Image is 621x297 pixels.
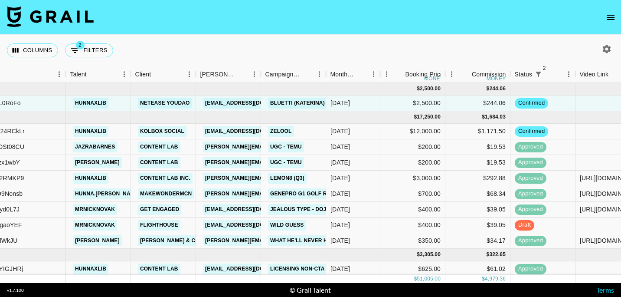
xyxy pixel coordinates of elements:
div: Talent [70,66,87,83]
div: money [487,76,506,81]
a: [PERSON_NAME][EMAIL_ADDRESS][PERSON_NAME][DOMAIN_NAME] [203,235,389,246]
button: Sort [301,68,313,80]
button: Sort [87,68,99,80]
div: [PERSON_NAME] [200,66,236,83]
a: [PERSON_NAME][EMAIL_ADDRESS][DOMAIN_NAME] [203,188,344,199]
a: Get Engaged [138,204,181,215]
div: Client [135,66,151,83]
div: v 1.7.100 [7,287,24,293]
button: Show filters [532,68,544,80]
button: Sort [236,68,248,80]
button: Sort [544,68,556,80]
div: $12,000.00 [380,124,445,139]
div: Commission [472,66,506,83]
a: Licensing Non-CTA [268,264,327,274]
button: Menu [248,68,261,81]
div: Sep '25 [330,236,350,245]
a: [EMAIL_ADDRESS][DOMAIN_NAME] [203,220,300,231]
div: Booking Price [405,66,444,83]
div: 244.06 [489,85,506,92]
div: 4,979.36 [485,275,506,283]
span: approved [515,205,546,214]
div: $200.00 [380,155,445,171]
a: Zelool [268,126,294,137]
div: $700.00 [380,186,445,202]
a: Bluetti (Katerina) [268,98,327,109]
button: Sort [151,68,163,80]
button: open drawer [602,9,619,26]
div: $3,000.00 [380,171,445,186]
div: Booker [196,66,261,83]
div: $350.00 [380,233,445,249]
a: mrnicknovak [73,220,117,231]
a: [PERSON_NAME][EMAIL_ADDRESS][DOMAIN_NAME] [203,142,344,152]
div: money [424,76,444,81]
span: approved [515,143,546,151]
a: UGC - Temu [268,157,304,168]
div: $ [414,275,417,283]
span: draft [515,221,534,229]
div: Sep '25 [330,189,350,198]
div: Sep '25 [330,142,350,151]
button: Sort [460,68,472,80]
div: Sep '25 [330,221,350,229]
a: What He'll Never Have [PERSON_NAME] [268,235,386,246]
button: Show filters [65,43,113,57]
span: approved [515,265,546,273]
button: Menu [313,68,326,81]
div: $ [482,275,485,283]
button: Menu [53,68,66,81]
div: $ [482,113,485,121]
div: 3,305.00 [420,251,441,258]
a: [PERSON_NAME] [73,157,122,168]
a: Flighthouse [138,220,180,231]
a: hunnaxlib [73,126,108,137]
div: $68.34 [445,186,510,202]
div: $400.00 [380,218,445,233]
img: Grail Talent [7,6,94,27]
span: confirmed [515,127,548,135]
div: $200.00 [380,139,445,155]
a: Content Lab [138,157,180,168]
button: Sort [393,68,405,80]
div: Talent [66,66,131,83]
div: $ [417,251,420,258]
div: Campaign (Type) [261,66,326,83]
div: 2 active filters [532,68,544,80]
div: $2,500.00 [380,96,445,111]
div: 17,250.00 [417,113,441,121]
div: $244.06 [445,96,510,111]
div: 2,500.00 [420,85,441,92]
div: Status [515,66,533,83]
div: Status [510,66,575,83]
button: Menu [562,68,575,81]
div: $39.05 [445,218,510,233]
div: Client [131,66,196,83]
a: mrnicknovak [73,204,117,215]
div: 322.65 [489,251,506,258]
a: Terms [596,286,614,294]
span: approved [515,158,546,167]
div: Campaign (Type) [265,66,301,83]
div: $ [487,85,490,92]
div: Month Due [326,66,380,83]
a: [EMAIL_ADDRESS][DOMAIN_NAME] [203,264,300,274]
span: approved [515,190,546,198]
div: $292.88 [445,171,510,186]
div: 51,005.00 [417,275,441,283]
div: $ [487,251,490,258]
a: [EMAIL_ADDRESS][DOMAIN_NAME] [203,126,300,137]
div: $ [414,113,417,121]
a: Lemon8 (Q3) [268,173,307,184]
button: Select columns [7,43,58,57]
div: $61.02 [445,261,510,277]
button: Menu [445,68,458,81]
button: Menu [118,68,131,81]
div: $1,171.50 [445,124,510,139]
div: Month Due [330,66,355,83]
button: Sort [355,68,367,80]
span: approved [515,174,546,182]
a: [PERSON_NAME][EMAIL_ADDRESS][DOMAIN_NAME] [203,157,344,168]
a: [PERSON_NAME] & Co LLC [138,235,213,246]
div: Sep '25 [330,158,350,167]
